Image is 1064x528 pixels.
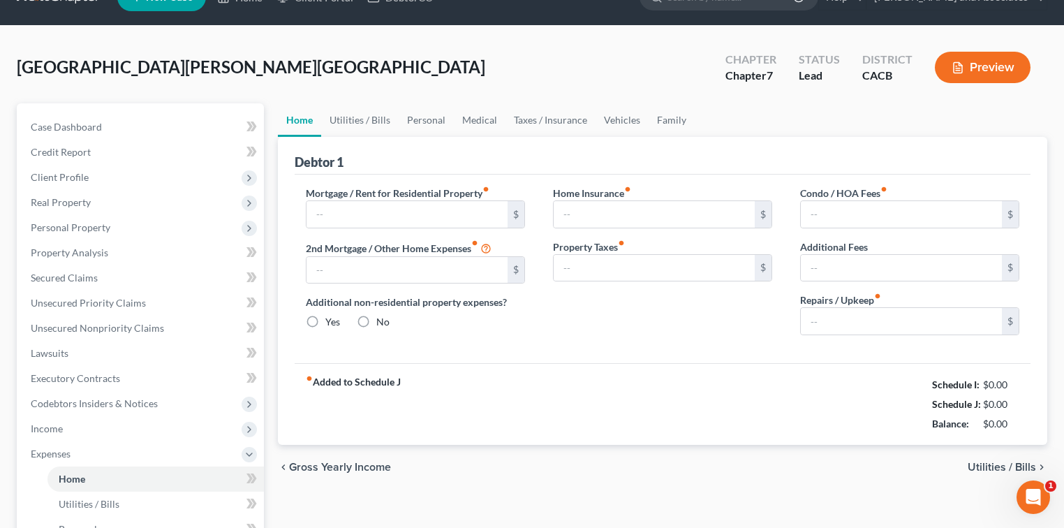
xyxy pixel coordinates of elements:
[862,52,912,68] div: District
[306,295,525,309] label: Additional non-residential property expenses?
[800,186,887,200] label: Condo / HOA Fees
[932,418,969,430] strong: Balance:
[553,186,631,200] label: Home Insurance
[31,347,68,359] span: Lawsuits
[59,473,85,485] span: Home
[31,448,71,460] span: Expenses
[31,171,89,183] span: Client Profile
[1002,255,1019,281] div: $
[20,115,264,140] a: Case Dashboard
[755,201,771,228] div: $
[983,417,1020,431] div: $0.00
[306,257,508,284] input: --
[508,257,524,284] div: $
[553,240,625,254] label: Property Taxes
[508,201,524,228] div: $
[31,146,91,158] span: Credit Report
[1045,481,1056,492] span: 1
[983,378,1020,392] div: $0.00
[454,103,505,137] a: Medical
[20,316,264,341] a: Unsecured Nonpriority Claims
[17,57,485,77] span: [GEOGRAPHIC_DATA][PERSON_NAME][GEOGRAPHIC_DATA]
[880,186,887,193] i: fiber_manual_record
[295,154,343,170] div: Debtor 1
[968,462,1047,473] button: Utilities / Bills chevron_right
[306,375,313,382] i: fiber_manual_record
[649,103,695,137] a: Family
[932,379,980,390] strong: Schedule I:
[278,103,321,137] a: Home
[1036,462,1047,473] i: chevron_right
[618,240,625,247] i: fiber_manual_record
[20,240,264,265] a: Property Analysis
[278,462,289,473] i: chevron_left
[306,201,508,228] input: --
[1002,201,1019,228] div: $
[278,462,391,473] button: chevron_left Gross Yearly Income
[596,103,649,137] a: Vehicles
[874,293,881,300] i: fiber_manual_record
[505,103,596,137] a: Taxes / Insurance
[47,492,264,517] a: Utilities / Bills
[800,240,868,254] label: Additional Fees
[321,103,399,137] a: Utilities / Bills
[376,315,390,329] label: No
[31,397,158,409] span: Codebtors Insiders & Notices
[20,341,264,366] a: Lawsuits
[482,186,489,193] i: fiber_manual_record
[800,293,881,307] label: Repairs / Upkeep
[31,423,63,434] span: Income
[325,315,340,329] label: Yes
[31,196,91,208] span: Real Property
[968,462,1036,473] span: Utilities / Bills
[725,52,776,68] div: Chapter
[862,68,912,84] div: CACB
[20,140,264,165] a: Credit Report
[306,186,489,200] label: Mortgage / Rent for Residential Property
[799,52,840,68] div: Status
[306,240,492,256] label: 2nd Mortgage / Other Home Expenses
[932,398,981,410] strong: Schedule J:
[31,221,110,233] span: Personal Property
[1002,308,1019,335] div: $
[935,52,1030,83] button: Preview
[801,308,1002,335] input: --
[31,121,102,133] span: Case Dashboard
[20,291,264,316] a: Unsecured Priority Claims
[20,366,264,391] a: Executory Contracts
[1017,481,1050,514] iframe: Intercom live chat
[801,255,1002,281] input: --
[47,467,264,492] a: Home
[554,201,755,228] input: --
[755,255,771,281] div: $
[725,68,776,84] div: Chapter
[399,103,454,137] a: Personal
[31,272,98,284] span: Secured Claims
[554,255,755,281] input: --
[20,265,264,291] a: Secured Claims
[983,397,1020,411] div: $0.00
[801,201,1002,228] input: --
[31,297,146,309] span: Unsecured Priority Claims
[624,186,631,193] i: fiber_manual_record
[306,375,401,434] strong: Added to Schedule J
[31,322,164,334] span: Unsecured Nonpriority Claims
[767,68,773,82] span: 7
[799,68,840,84] div: Lead
[59,498,119,510] span: Utilities / Bills
[31,372,120,384] span: Executory Contracts
[289,462,391,473] span: Gross Yearly Income
[471,240,478,247] i: fiber_manual_record
[31,247,108,258] span: Property Analysis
